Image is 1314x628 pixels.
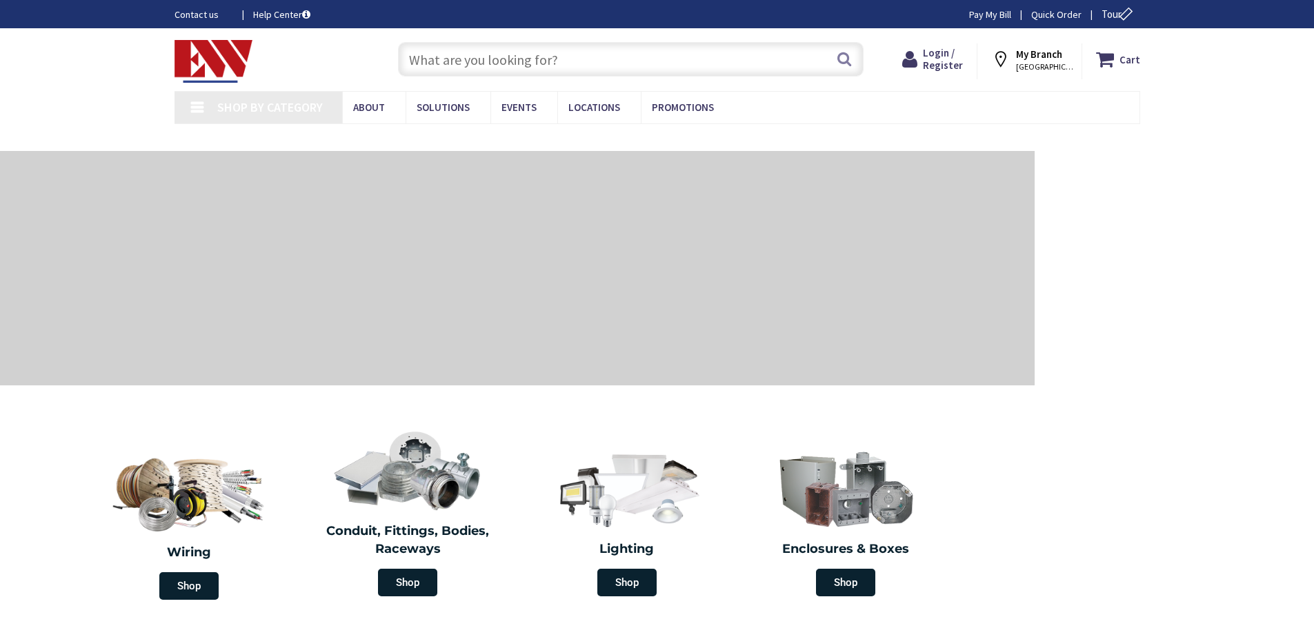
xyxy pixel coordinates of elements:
[597,569,657,596] span: Shop
[378,569,437,596] span: Shop
[501,101,537,114] span: Events
[417,101,470,114] span: Solutions
[86,544,292,562] h2: Wiring
[521,441,733,603] a: Lighting Shop
[1016,48,1062,61] strong: My Branch
[159,572,219,600] span: Shop
[175,40,253,83] img: Electrical Wholesalers, Inc.
[1096,47,1140,72] a: Cart
[816,569,875,596] span: Shop
[309,523,508,558] h2: Conduit, Fittings, Bodies, Raceways
[740,441,953,603] a: Enclosures & Boxes Shop
[1102,8,1137,21] span: Tour
[902,47,963,72] a: Login / Register
[175,8,231,21] a: Contact us
[923,46,963,72] span: Login / Register
[528,540,726,558] h2: Lighting
[652,101,714,114] span: Promotions
[1119,47,1140,72] strong: Cart
[398,42,864,77] input: What are you looking for?
[747,540,946,558] h2: Enclosures & Boxes
[302,423,515,603] a: Conduit, Fittings, Bodies, Raceways Shop
[353,101,385,114] span: About
[79,441,299,607] a: Wiring Shop
[969,8,1011,21] a: Pay My Bill
[253,8,310,21] a: Help Center
[568,101,620,114] span: Locations
[1016,61,1075,72] span: [GEOGRAPHIC_DATA], [GEOGRAPHIC_DATA]
[991,47,1068,72] div: My Branch [GEOGRAPHIC_DATA], [GEOGRAPHIC_DATA]
[217,99,323,115] span: Shop By Category
[1031,8,1082,21] a: Quick Order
